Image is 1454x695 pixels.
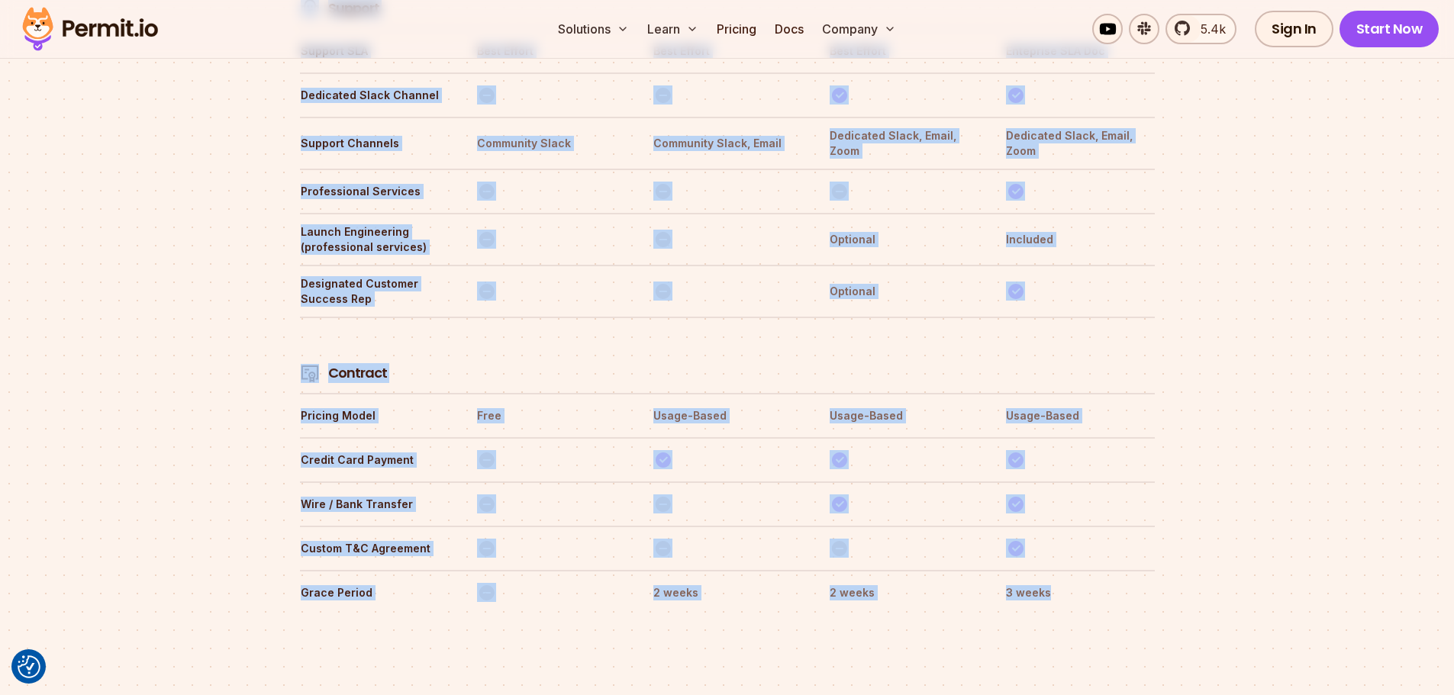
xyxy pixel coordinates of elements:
th: Wire / Bank Transfer [300,492,449,516]
button: Consent Preferences [18,655,40,678]
th: Dedicated Slack Channel [300,83,449,108]
th: Launch Engineering (professional services) [300,224,449,256]
th: Support Channels [300,127,449,159]
th: 2 weeks [653,581,801,605]
button: Company [816,14,902,44]
th: Community Slack, Email [653,127,801,159]
img: Contract [301,364,319,383]
th: 2 weeks [829,581,978,605]
th: Grace Period [300,581,449,605]
th: Community Slack [476,127,625,159]
img: Permit logo [15,3,165,55]
button: Learn [641,14,704,44]
th: Dedicated Slack, Email, Zoom [829,127,978,159]
th: Credit Card Payment [300,448,449,472]
th: Pricing Model [300,404,449,428]
a: 5.4k [1165,14,1236,44]
button: Solutions [552,14,635,44]
a: Sign In [1255,11,1333,47]
th: Included [1005,224,1154,256]
th: 3 weeks [1005,581,1154,605]
th: Dedicated Slack, Email, Zoom [1005,127,1154,159]
th: Usage-Based [829,404,978,428]
th: Custom T&C Agreement [300,536,449,561]
th: Optional [829,224,978,256]
th: Free [476,404,625,428]
th: Designated Customer Success Rep [300,275,449,307]
th: Optional [829,275,978,307]
span: 5.4k [1191,20,1226,38]
img: Revisit consent button [18,655,40,678]
th: Usage-Based [653,404,801,428]
th: Usage-Based [1005,404,1154,428]
a: Docs [769,14,810,44]
h4: Contract [328,364,387,383]
th: Professional Services [300,179,449,204]
a: Pricing [711,14,762,44]
a: Start Now [1340,11,1439,47]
